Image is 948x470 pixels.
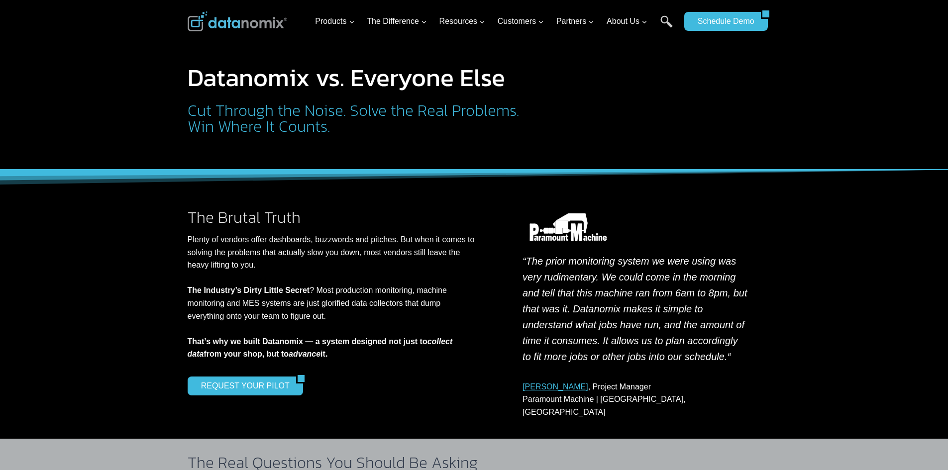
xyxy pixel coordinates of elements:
[289,350,320,358] em: advance
[556,15,594,28] span: Partners
[684,12,761,31] a: Schedule Demo
[523,213,614,241] img: Datanomix Customer - Paramount Machine
[523,380,748,419] p: , Project Manager Paramount Machine | [GEOGRAPHIC_DATA], [GEOGRAPHIC_DATA]
[188,233,479,361] p: Plenty of vendors offer dashboards, buzzwords and pitches. But when it comes to solving the probl...
[188,209,479,225] h2: The Brutal Truth
[188,65,524,90] h1: Datanomix vs. Everyone Else
[367,15,427,28] span: The Difference
[498,15,544,28] span: Customers
[607,15,647,28] span: About Us
[660,15,673,38] a: Search
[315,15,354,28] span: Products
[439,15,485,28] span: Resources
[188,286,310,294] strong: The Industry’s Dirty Little Secret
[188,337,453,359] strong: That’s why we built Datanomix — a system designed not just to from your shop, but to it.
[311,5,679,38] nav: Primary Navigation
[188,102,524,134] h2: Cut Through the Noise. Solve the Real Problems. Win Where It Counts.
[188,11,287,31] img: Datanomix
[523,256,747,362] em: “The prior monitoring system we were using was very rudimentary. We could come in the morning and...
[188,376,296,395] a: REQUEST YOUR PILOT
[523,382,588,391] a: [PERSON_NAME]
